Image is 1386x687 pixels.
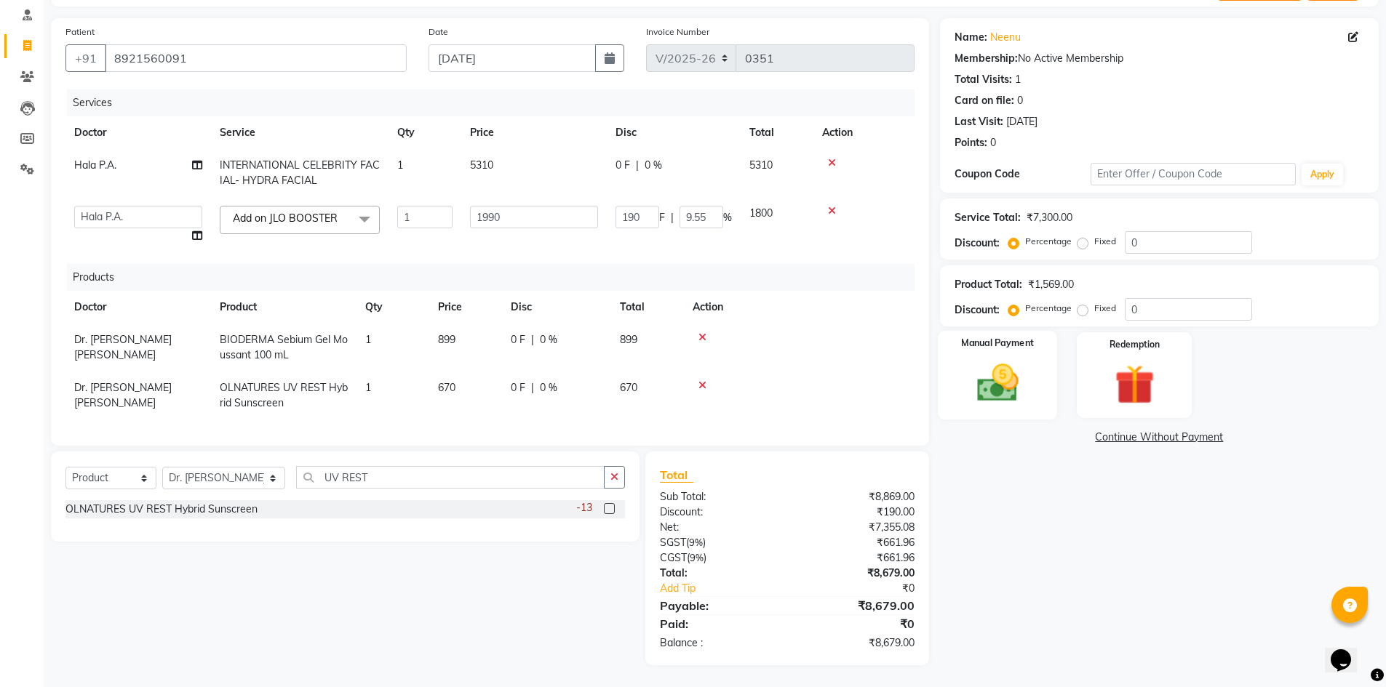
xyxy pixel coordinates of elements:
[660,551,687,564] span: CGST
[540,380,557,395] span: 0 %
[1091,163,1296,185] input: Enter Offer / Coupon Code
[1025,235,1072,248] label: Percentage
[607,116,741,149] th: Disc
[1006,114,1037,129] div: [DATE]
[943,430,1376,445] a: Continue Without Payment
[105,44,407,72] input: Search by Name/Mobile/Email/Code
[211,116,389,149] th: Service
[955,236,1000,251] div: Discount:
[964,359,1031,406] img: _cash.svg
[636,158,639,173] span: |
[1015,72,1021,87] div: 1
[338,212,344,225] a: x
[296,466,605,489] input: Search or Scan
[787,550,925,566] div: ₹661.96
[955,72,1012,87] div: Total Visits:
[955,51,1018,66] div: Membership:
[660,536,686,549] span: SGST
[811,581,925,596] div: ₹0
[990,30,1021,45] a: Neenu
[74,333,172,361] span: Dr. [PERSON_NAME] [PERSON_NAME]
[813,116,915,149] th: Action
[211,291,357,324] th: Product
[576,500,592,515] span: -13
[649,520,787,535] div: Net:
[429,25,448,39] label: Date
[649,489,787,505] div: Sub Total:
[649,505,787,520] div: Discount:
[1025,302,1072,315] label: Percentage
[397,158,403,172] span: 1
[429,291,502,324] th: Price
[65,291,211,324] th: Doctor
[389,116,461,149] th: Qty
[611,291,684,324] th: Total
[511,332,525,347] span: 0 F
[961,337,1034,350] label: Manual Payment
[787,635,925,651] div: ₹8,679.00
[690,552,704,563] span: 9%
[955,210,1021,225] div: Service Total:
[531,332,534,347] span: |
[1302,164,1343,185] button: Apply
[649,566,787,581] div: Total:
[749,158,773,172] span: 5310
[220,381,348,409] span: OLNATURES UV REST Hybrid Sunscreen
[787,535,925,550] div: ₹661.96
[1017,93,1023,108] div: 0
[955,114,1003,129] div: Last Visit:
[65,116,211,149] th: Doctor
[470,158,493,172] span: 5310
[787,505,925,520] div: ₹190.00
[1325,629,1371,672] iframe: chat widget
[689,537,703,548] span: 9%
[955,302,1000,318] div: Discount:
[646,25,709,39] label: Invoice Number
[955,51,1364,66] div: No Active Membership
[233,212,338,225] span: Add on JLO BOOSTER
[540,332,557,347] span: 0 %
[1094,302,1116,315] label: Fixed
[741,116,813,149] th: Total
[461,116,607,149] th: Price
[1094,235,1116,248] label: Fixed
[749,206,773,220] span: 1800
[684,291,915,324] th: Action
[1027,210,1072,225] div: ₹7,300.00
[1028,277,1074,292] div: ₹1,569.00
[649,550,787,566] div: ( )
[65,44,106,72] button: +91
[787,615,925,632] div: ₹0
[74,381,172,409] span: Dr. [PERSON_NAME] [PERSON_NAME]
[620,381,637,394] span: 670
[660,467,693,483] span: Total
[990,135,996,150] div: 0
[620,333,637,346] span: 899
[787,489,925,505] div: ₹8,869.00
[1102,360,1167,409] img: _gift.svg
[671,210,674,225] span: |
[649,597,787,614] div: Payable:
[955,166,1091,182] div: Coupon Code
[649,615,787,632] div: Paid:
[955,135,987,150] div: Points:
[365,381,371,394] span: 1
[955,93,1014,108] div: Card on file:
[511,380,525,395] span: 0 F
[65,25,95,39] label: Patient
[649,535,787,550] div: ( )
[787,520,925,535] div: ₹7,355.08
[616,158,630,173] span: 0 F
[357,291,429,324] th: Qty
[67,264,925,291] div: Products
[438,333,455,346] span: 899
[438,381,455,394] span: 670
[955,30,987,45] div: Name:
[1110,338,1160,351] label: Redemption
[220,333,348,361] span: BIODERMA Sebium Gel Moussant 100 mL
[787,566,925,581] div: ₹8,679.00
[955,277,1022,292] div: Product Total:
[649,581,810,596] a: Add Tip
[502,291,611,324] th: Disc
[531,380,534,395] span: |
